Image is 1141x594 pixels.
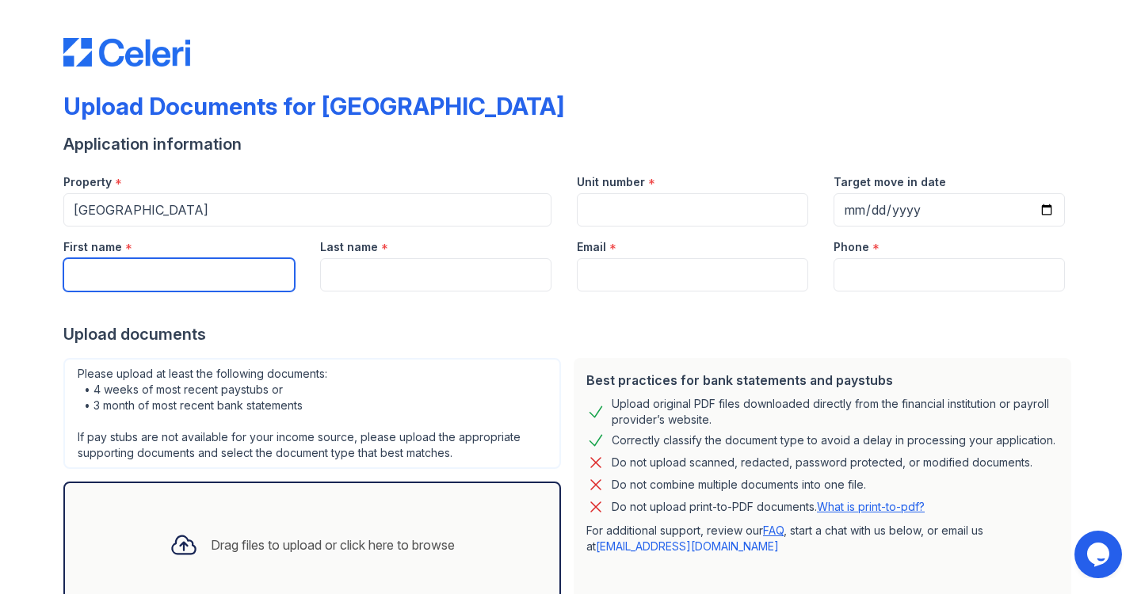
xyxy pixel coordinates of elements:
p: For additional support, review our , start a chat with us below, or email us at [586,523,1059,554]
div: Do not combine multiple documents into one file. [612,475,866,494]
a: What is print-to-pdf? [817,500,925,513]
div: Best practices for bank statements and paystubs [586,371,1059,390]
label: Phone [834,239,869,255]
label: Email [577,239,606,255]
a: FAQ [763,524,784,537]
div: Upload original PDF files downloaded directly from the financial institution or payroll provider’... [612,396,1059,428]
label: Target move in date [834,174,946,190]
a: [EMAIL_ADDRESS][DOMAIN_NAME] [596,539,779,553]
div: Correctly classify the document type to avoid a delay in processing your application. [612,431,1055,450]
div: Upload documents [63,323,1078,345]
label: Unit number [577,174,645,190]
div: Drag files to upload or click here to browse [211,535,455,554]
label: Property [63,174,112,190]
div: Do not upload scanned, redacted, password protected, or modified documents. [612,453,1032,472]
div: Please upload at least the following documents: • 4 weeks of most recent paystubs or • 3 month of... [63,358,561,469]
label: Last name [320,239,378,255]
div: Upload Documents for [GEOGRAPHIC_DATA] [63,92,564,120]
div: Application information [63,133,1078,155]
label: First name [63,239,122,255]
iframe: chat widget [1074,531,1125,578]
p: Do not upload print-to-PDF documents. [612,499,925,515]
img: CE_Logo_Blue-a8612792a0a2168367f1c8372b55b34899dd931a85d93a1a3d3e32e68fde9ad4.png [63,38,190,67]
